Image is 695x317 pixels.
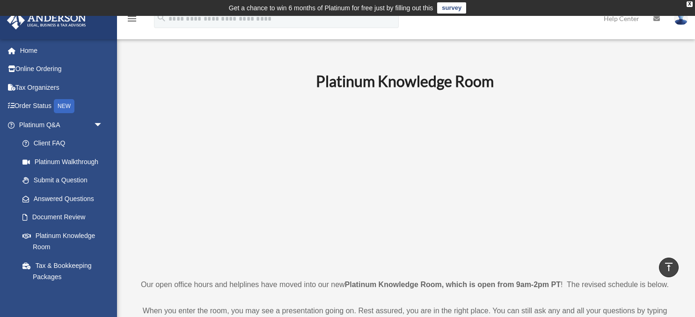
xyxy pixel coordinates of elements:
[674,12,688,25] img: User Pic
[156,13,167,23] i: search
[437,2,466,14] a: survey
[13,134,117,153] a: Client FAQ
[133,278,676,291] p: Our open office hours and helplines have moved into our new ! The revised schedule is below.
[7,97,117,116] a: Order StatusNEW
[229,2,433,14] div: Get a chance to win 6 months of Platinum for free just by filling out this
[316,72,494,90] b: Platinum Knowledge Room
[13,189,117,208] a: Answered Questions
[7,41,117,60] a: Home
[663,261,674,273] i: vertical_align_top
[94,115,112,135] span: arrow_drop_down
[13,152,117,171] a: Platinum Walkthrough
[13,226,112,256] a: Platinum Knowledge Room
[687,1,693,7] div: close
[54,99,74,113] div: NEW
[126,13,138,24] i: menu
[13,171,117,190] a: Submit a Question
[345,281,561,288] strong: Platinum Knowledge Room, which is open from 9am-2pm PT
[7,78,117,97] a: Tax Organizers
[4,11,89,29] img: Anderson Advisors Platinum Portal
[13,208,117,227] a: Document Review
[13,256,117,286] a: Tax & Bookkeeping Packages
[659,258,679,277] a: vertical_align_top
[264,103,545,261] iframe: 231110_Toby_KnowledgeRoom
[126,16,138,24] a: menu
[7,115,117,134] a: Platinum Q&Aarrow_drop_down
[7,60,117,79] a: Online Ordering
